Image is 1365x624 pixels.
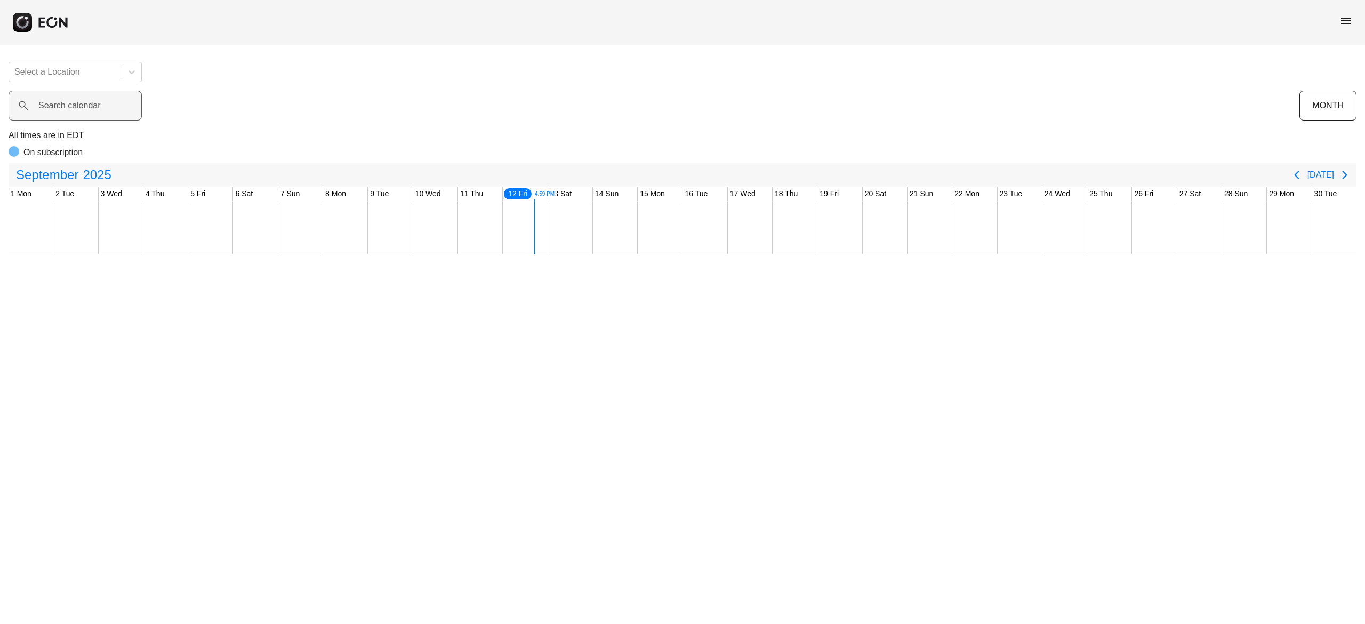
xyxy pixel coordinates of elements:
div: 20 Sat [863,187,888,201]
button: September2025 [10,164,118,186]
div: 16 Tue [682,187,710,201]
button: Next page [1334,164,1355,186]
div: 26 Fri [1132,187,1155,201]
div: 25 Thu [1087,187,1114,201]
div: 6 Sat [233,187,255,201]
div: 8 Mon [323,187,348,201]
div: 11 Thu [458,187,485,201]
div: 21 Sun [908,187,935,201]
p: All times are in EDT [9,129,1356,142]
div: 29 Mon [1267,187,1296,201]
div: 23 Tue [998,187,1025,201]
div: 14 Sun [593,187,621,201]
div: 18 Thu [773,187,800,201]
div: 5 Fri [188,187,207,201]
div: 1 Mon [9,187,34,201]
span: September [14,164,81,186]
span: 2025 [81,164,113,186]
div: 30 Tue [1312,187,1339,201]
div: 2 Tue [53,187,76,201]
div: 19 Fri [817,187,841,201]
label: Search calendar [38,99,101,112]
div: 12 Fri [503,187,533,201]
div: 17 Wed [728,187,758,201]
div: 3 Wed [99,187,124,201]
span: menu [1339,14,1352,27]
div: 13 Sat [548,187,574,201]
div: 9 Tue [368,187,391,201]
div: 27 Sat [1177,187,1203,201]
div: 10 Wed [413,187,443,201]
div: 4 Thu [143,187,167,201]
div: 15 Mon [638,187,667,201]
button: [DATE] [1307,165,1334,185]
p: On subscription [23,146,83,159]
div: 24 Wed [1042,187,1072,201]
div: 7 Sun [278,187,302,201]
div: 22 Mon [952,187,982,201]
div: 28 Sun [1222,187,1250,201]
button: MONTH [1299,91,1356,121]
button: Previous page [1286,164,1307,186]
